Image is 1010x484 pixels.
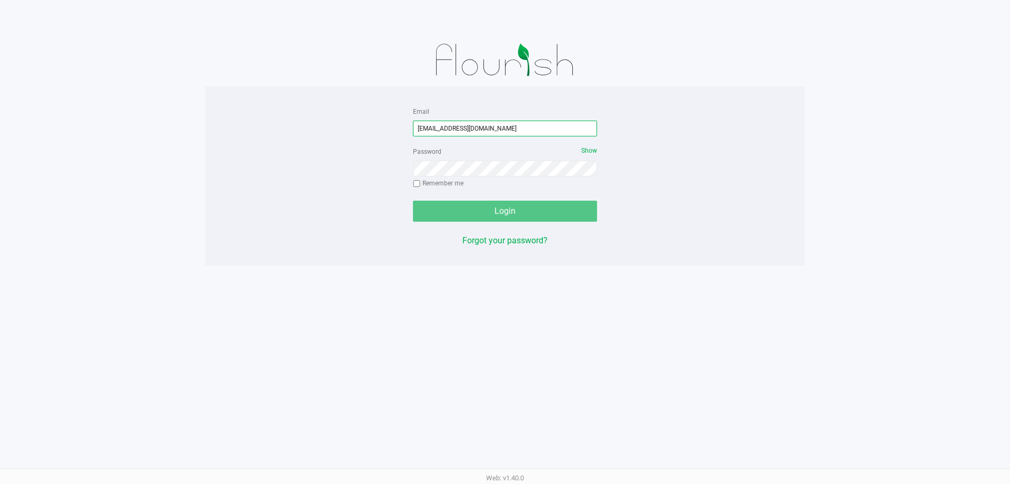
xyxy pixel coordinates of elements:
span: Show [581,147,597,154]
label: Remember me [413,179,463,188]
button: Forgot your password? [462,234,548,247]
input: Remember me [413,180,420,187]
span: Web: v1.40.0 [486,474,524,482]
label: Email [413,107,429,116]
label: Password [413,147,441,156]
